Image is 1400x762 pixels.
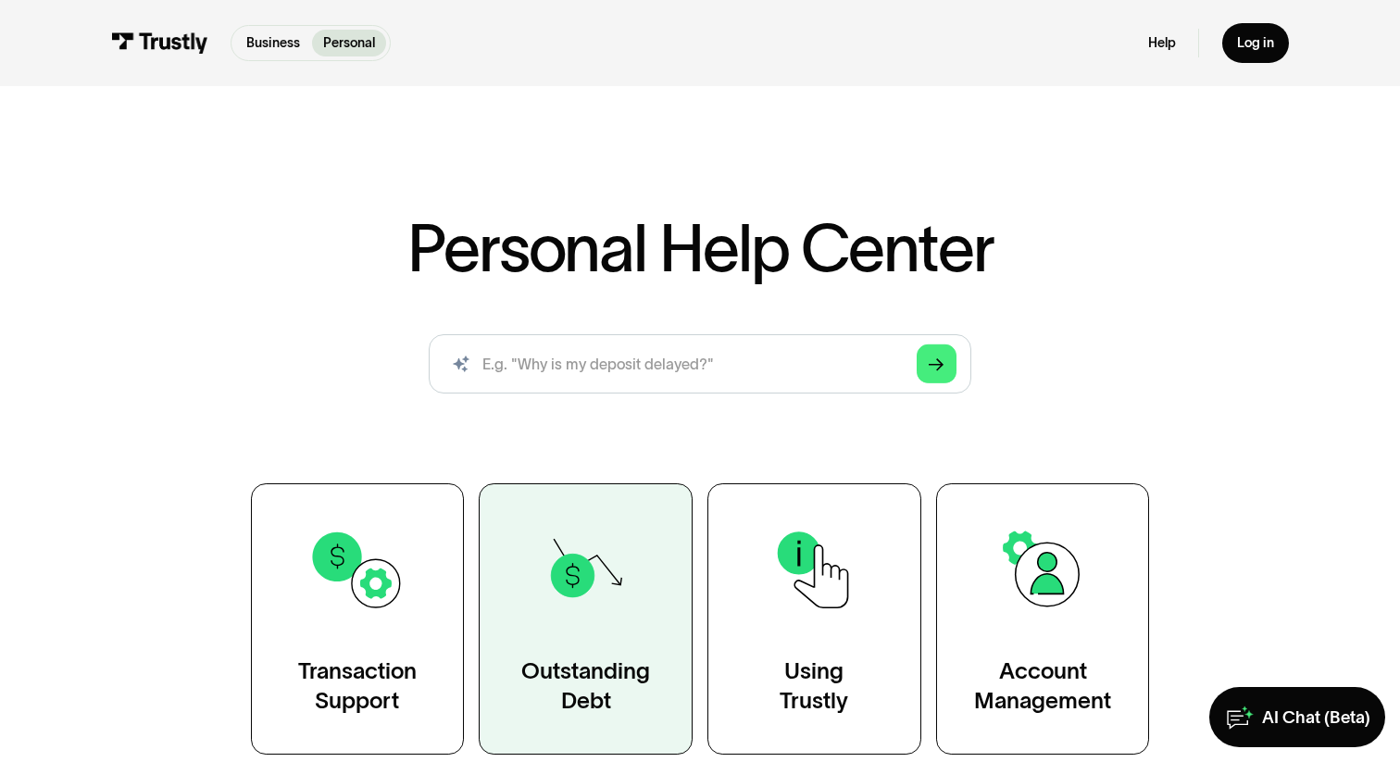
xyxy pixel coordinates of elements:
[298,656,417,717] div: Transaction Support
[1148,34,1176,51] a: Help
[323,33,375,53] p: Personal
[246,33,300,53] p: Business
[707,483,921,755] a: UsingTrustly
[407,216,994,281] h1: Personal Help Center
[429,334,970,394] input: search
[251,483,465,755] a: TransactionSupport
[235,30,311,56] a: Business
[974,656,1111,717] div: Account Management
[1209,687,1385,747] a: AI Chat (Beta)
[936,483,1150,755] a: AccountManagement
[521,656,650,717] div: Outstanding Debt
[1262,706,1370,729] div: AI Chat (Beta)
[1237,34,1274,51] div: Log in
[780,656,848,717] div: Using Trustly
[111,32,208,53] img: Trustly Logo
[479,483,693,755] a: OutstandingDebt
[312,30,386,56] a: Personal
[429,334,970,394] form: Search
[1222,23,1289,63] a: Log in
